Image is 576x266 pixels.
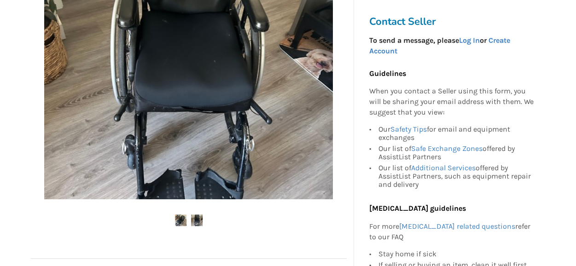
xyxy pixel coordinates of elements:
img: inmotion helio a7 wheelchair-wheelchair-mobility-north vancouver-assistlist-listing [175,214,186,226]
strong: To send a message, please or [369,36,510,55]
div: Our list of offered by AssistList Partners, such as equipment repair and delivery [378,162,534,189]
b: Guidelines [369,69,406,78]
p: For more refer to our FAQ [369,221,534,243]
a: Additional Services [411,163,475,172]
a: Safe Exchange Zones [411,144,482,153]
a: Log In [459,36,479,45]
div: Our for email and equipment exchanges [378,125,534,143]
img: inmotion helio a7 wheelchair-wheelchair-mobility-north vancouver-assistlist-listing [191,214,203,226]
div: Stay home if sick [378,250,534,260]
a: Safety Tips [390,125,426,133]
h3: Contact Seller [369,15,538,28]
a: [MEDICAL_DATA] related questions [399,222,515,231]
div: Our list of offered by AssistList Partners [378,143,534,162]
p: When you contact a Seller using this form, you will be sharing your email address with them. We s... [369,87,534,118]
b: [MEDICAL_DATA] guidelines [369,204,465,213]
